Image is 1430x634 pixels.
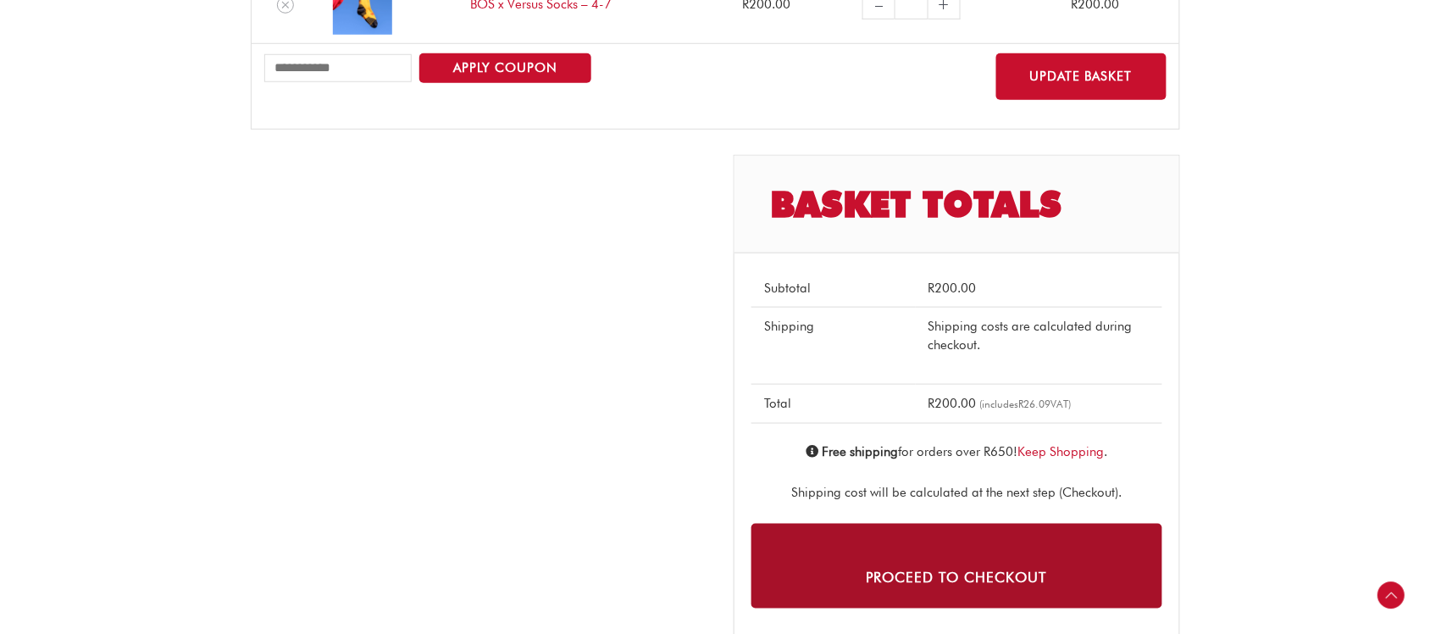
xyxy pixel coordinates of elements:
a: Proceed to checkout [751,524,1162,608]
bdi: 200.00 [928,281,977,296]
button: Update basket [996,53,1167,100]
button: Apply coupon [419,53,591,83]
small: (includes VAT) [980,398,1072,410]
th: Total [751,384,916,423]
bdi: 200.00 [928,396,977,411]
h2: Basket totals [734,156,1179,253]
span: 26.09 [1019,398,1051,410]
span: R [1019,398,1024,410]
span: R [928,281,935,296]
p: for orders over R650! . [751,442,1162,463]
th: Shipping [751,307,916,384]
p: Shipping cost will be calculated at the next step (Checkout). [751,482,1162,503]
span: Shipping costs are calculated during checkout. [928,319,1133,353]
a: Keep Shopping [1017,444,1104,459]
strong: Free shipping [822,444,898,459]
span: R [928,396,935,411]
th: Subtotal [751,270,916,308]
